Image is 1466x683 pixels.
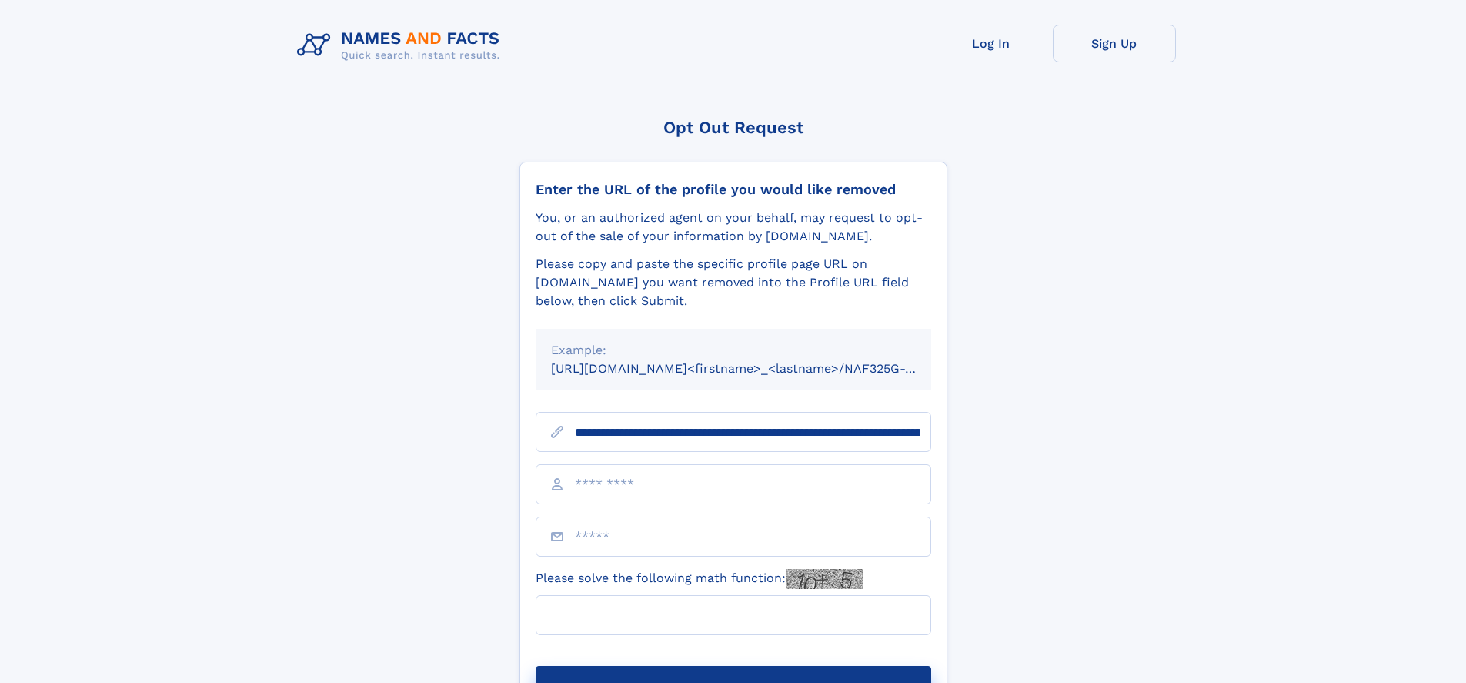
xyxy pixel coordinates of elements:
[536,181,931,198] div: Enter the URL of the profile you would like removed
[536,209,931,246] div: You, or an authorized agent on your behalf, may request to opt-out of the sale of your informatio...
[551,341,916,360] div: Example:
[1053,25,1176,62] a: Sign Up
[551,361,960,376] small: [URL][DOMAIN_NAME]<firstname>_<lastname>/NAF325G-xxxxxxxx
[536,569,863,589] label: Please solve the following math function:
[930,25,1053,62] a: Log In
[519,118,947,137] div: Opt Out Request
[291,25,513,66] img: Logo Names and Facts
[536,255,931,310] div: Please copy and paste the specific profile page URL on [DOMAIN_NAME] you want removed into the Pr...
